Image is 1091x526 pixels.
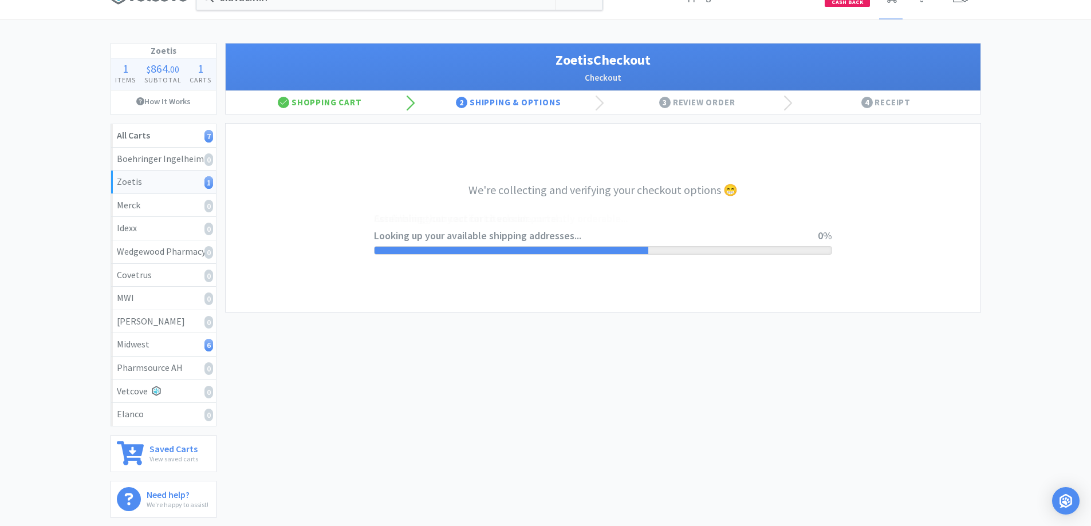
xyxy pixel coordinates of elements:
span: 2 [456,97,467,108]
h4: Carts [186,74,216,85]
a: How It Works [111,90,216,112]
h1: Zoetis [111,43,216,58]
i: 0 [204,362,213,375]
i: 0 [204,153,213,166]
a: Idexx0 [111,217,216,240]
i: 0 [204,316,213,329]
a: Pharmsource AH0 [111,357,216,380]
div: Receipt [791,91,980,114]
span: 0% [818,229,832,242]
i: 0 [204,386,213,398]
a: Wedgewood Pharmacy0 [111,240,216,264]
div: Vetcove [117,384,210,399]
div: Boehringer Ingelheim [117,152,210,167]
div: Elanco [117,407,210,422]
a: Saved CartsView saved carts [111,435,216,472]
div: Zoetis [117,175,210,189]
p: View saved carts [149,453,198,464]
div: MWI [117,291,210,306]
h4: Subtotal [140,74,186,85]
i: 0 [204,246,213,259]
i: 0 [204,292,213,305]
h6: Saved Carts [149,441,198,453]
span: 1 [198,61,203,76]
a: Boehringer Ingelheim0 [111,148,216,171]
p: We're happy to assist! [147,499,208,510]
span: 4 [861,97,873,108]
span: 1 [123,61,128,76]
a: Vetcove0 [111,380,216,404]
span: Establishing connection to vendor portal... [374,211,818,227]
a: Zoetis1 [111,171,216,194]
h4: Items [111,74,140,85]
a: MWI0 [111,287,216,310]
a: Midwest6 [111,333,216,357]
div: Covetrus [117,268,210,283]
i: 7 [204,130,213,143]
div: [PERSON_NAME] [117,314,210,329]
h2: Checkout [237,71,969,85]
div: Pharmsource AH [117,361,210,375]
i: 0 [204,200,213,212]
h1: Zoetis Checkout [237,49,969,71]
a: Elanco0 [111,403,216,426]
i: 6 [204,339,213,351]
div: Shipping & Options [414,91,603,114]
h6: Need help? [147,487,208,499]
a: [PERSON_NAME]0 [111,310,216,334]
a: Merck0 [111,194,216,217]
div: Open Intercom Messenger [1052,487,1080,515]
span: Looking up your available shipping addresses... [374,228,818,244]
div: Review Order [603,91,792,114]
span: 3 [659,97,671,108]
h3: We're collecting and verifying your checkout options 😁 [374,181,832,199]
div: Idexx [117,221,210,236]
span: 00 [170,64,179,75]
div: Shopping Cart [226,91,415,114]
i: 0 [204,223,213,235]
div: Midwest [117,337,210,352]
strong: All Carts [117,129,150,141]
span: $ [147,64,151,75]
i: 0 [204,270,213,282]
div: Wedgewood Pharmacy [117,244,210,259]
i: 1 [204,176,213,189]
a: Covetrus0 [111,264,216,287]
div: Merck [117,198,210,213]
div: . [140,63,186,74]
a: All Carts7 [111,124,216,148]
i: 0 [204,409,213,421]
span: 864 [151,61,168,76]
